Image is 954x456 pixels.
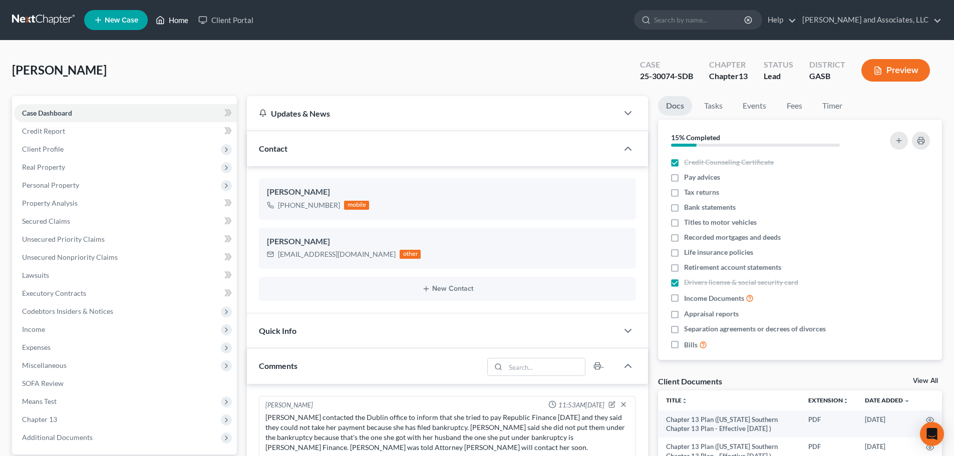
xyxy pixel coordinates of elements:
span: Unsecured Nonpriority Claims [22,253,118,261]
a: Titleunfold_more [666,396,688,404]
span: Quick Info [259,326,296,335]
div: Case [640,59,693,71]
a: Fees [778,96,810,116]
span: Additional Documents [22,433,93,441]
input: Search... [506,358,585,375]
a: [PERSON_NAME] and Associates, LLC [797,11,941,29]
div: [PERSON_NAME] [265,400,313,410]
span: Credit Counseling Certificate [684,157,774,167]
span: Property Analysis [22,199,78,207]
span: SOFA Review [22,379,64,387]
div: [PERSON_NAME] [267,236,628,248]
a: Docs [658,96,692,116]
span: Personal Property [22,181,79,189]
span: Contact [259,144,287,153]
a: SOFA Review [14,374,237,392]
span: Drivers license & social security card [684,277,798,287]
a: Property Analysis [14,194,237,212]
span: Unsecured Priority Claims [22,235,105,243]
a: Help [763,11,796,29]
div: Client Documents [658,376,722,386]
span: Miscellaneous [22,361,67,369]
div: Chapter [709,59,748,71]
span: New Case [105,17,138,24]
span: Credit Report [22,127,65,135]
td: PDF [800,410,857,438]
span: Chapter 13 [22,415,57,423]
span: Tax returns [684,187,719,197]
span: Client Profile [22,145,64,153]
div: [EMAIL_ADDRESS][DOMAIN_NAME] [278,249,396,259]
a: Case Dashboard [14,104,237,122]
span: Retirement account statements [684,262,781,272]
span: Income [22,325,45,333]
div: [PERSON_NAME] [267,186,628,198]
a: Extensionunfold_more [808,396,849,404]
i: unfold_more [843,398,849,404]
strong: 15% Completed [671,133,720,142]
span: [PERSON_NAME] [12,63,107,77]
a: Credit Report [14,122,237,140]
a: Tasks [696,96,731,116]
span: Secured Claims [22,217,70,225]
a: Executory Contracts [14,284,237,302]
td: Chapter 13 Plan ([US_STATE] Southern Chapter 13 Plan - Effective [DATE] ) [658,410,800,438]
a: View All [913,377,938,384]
a: Home [151,11,193,29]
div: 25-30074-SDB [640,71,693,82]
span: Recorded mortgages and deeds [684,232,781,242]
div: GASB [809,71,845,82]
span: Means Test [22,397,57,405]
span: Pay advices [684,172,720,182]
span: 13 [739,71,748,81]
span: Appraisal reports [684,309,739,319]
span: Bank statements [684,202,736,212]
span: Bills [684,340,698,350]
a: Timer [814,96,850,116]
input: Search by name... [654,11,746,29]
div: Open Intercom Messenger [920,422,944,446]
a: Unsecured Priority Claims [14,230,237,248]
div: other [400,250,421,259]
a: Client Portal [193,11,258,29]
a: Lawsuits [14,266,237,284]
a: Date Added expand_more [865,396,910,404]
span: Life insurance policies [684,247,753,257]
div: Lead [764,71,793,82]
div: Updates & News [259,108,606,119]
div: District [809,59,845,71]
span: Executory Contracts [22,289,86,297]
a: Secured Claims [14,212,237,230]
a: Events [735,96,774,116]
span: Comments [259,361,297,370]
td: [DATE] [857,410,918,438]
a: Unsecured Nonpriority Claims [14,248,237,266]
div: Chapter [709,71,748,82]
span: Case Dashboard [22,109,72,117]
div: [PERSON_NAME] contacted the Dublin office to inform that she tried to pay Republic Finance [DATE]... [265,412,629,452]
i: expand_more [904,398,910,404]
button: Preview [861,59,930,82]
i: unfold_more [682,398,688,404]
span: Titles to motor vehicles [684,217,757,227]
span: Income Documents [684,293,744,303]
span: Lawsuits [22,271,49,279]
span: Real Property [22,163,65,171]
div: [PHONE_NUMBER] [278,200,340,210]
div: mobile [344,201,369,210]
span: Separation agreements or decrees of divorces [684,324,826,334]
span: 11:53AM[DATE] [558,400,604,410]
span: Expenses [22,343,51,351]
div: Status [764,59,793,71]
span: Codebtors Insiders & Notices [22,307,113,315]
button: New Contact [267,285,628,293]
